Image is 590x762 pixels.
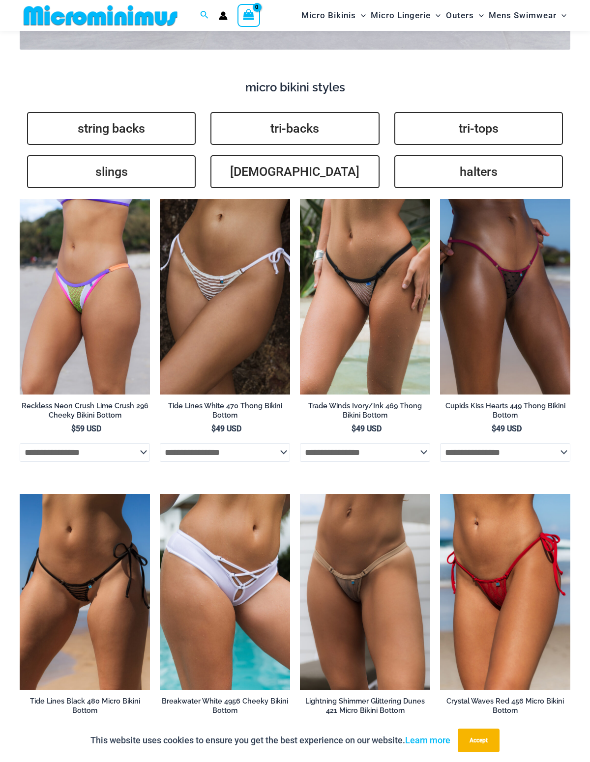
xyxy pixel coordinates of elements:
[20,494,150,690] a: Tide Lines Black 480 Micro 01Tide Lines Black 480 Micro 02Tide Lines Black 480 Micro 02
[371,3,431,28] span: Micro Lingerie
[300,199,430,395] a: Trade Winds IvoryInk 469 Thong 01Trade Winds IvoryInk 317 Top 469 Thong 06Trade Winds IvoryInk 31...
[20,199,150,395] a: Reckless Neon Crush Lime Crush 296 Cheeky Bottom 02Reckless Neon Crush Lime Crush 296 Cheeky Bott...
[474,3,484,28] span: Menu Toggle
[489,3,557,28] span: Mens Swimwear
[299,3,368,28] a: Micro BikinisMenu ToggleMenu Toggle
[160,697,290,715] h2: Breakwater White 4956 Cheeky Bikini Bottom
[160,199,290,395] a: Tide Lines White 470 Thong 01Tide Lines White 470 Thong 02Tide Lines White 470 Thong 02
[492,424,496,433] span: $
[440,697,570,715] h2: Crystal Waves Red 456 Micro Bikini Bottom
[160,494,290,690] img: Breakwater White 4956 Shorts 01
[27,112,196,145] a: string backs
[443,3,486,28] a: OutersMenu ToggleMenu Toggle
[210,112,379,145] a: tri-backs
[394,112,563,145] a: tri-tops
[352,424,356,433] span: $
[492,424,522,433] bdi: 49 USD
[368,3,443,28] a: Micro LingerieMenu ToggleMenu Toggle
[394,155,563,188] a: halters
[90,733,450,748] p: This website uses cookies to ensure you get the best experience on our website.
[71,424,101,433] bdi: 59 USD
[237,4,260,27] a: View Shopping Cart, empty
[20,401,150,423] a: Reckless Neon Crush Lime Crush 296 Cheeky Bikini Bottom
[20,697,150,719] a: Tide Lines Black 480 Micro Bikini Bottom
[71,424,76,433] span: $
[301,3,356,28] span: Micro Bikinis
[20,199,150,395] img: Reckless Neon Crush Lime Crush 296 Cheeky Bottom 02
[160,199,290,395] img: Tide Lines White 470 Thong 01
[300,697,430,715] h2: Lightning Shimmer Glittering Dunes 421 Micro Bikini Bottom
[440,697,570,719] a: Crystal Waves Red 456 Micro Bikini Bottom
[210,155,379,188] a: [DEMOGRAPHIC_DATA]
[440,401,570,420] h2: Cupids Kiss Hearts 449 Thong Bikini Bottom
[440,199,570,395] img: Cupids Kiss Hearts 449 Thong 01
[20,697,150,715] h2: Tide Lines Black 480 Micro Bikini Bottom
[160,401,290,420] h2: Tide Lines White 470 Thong Bikini Bottom
[219,11,228,20] a: Account icon link
[356,3,366,28] span: Menu Toggle
[160,494,290,690] a: Breakwater White 4956 Shorts 01Breakwater White 341 Top 4956 Shorts 04Breakwater White 341 Top 49...
[20,494,150,690] img: Tide Lines Black 480 Micro 01
[405,735,450,745] a: Learn more
[20,81,570,95] h4: micro bikini styles
[20,4,181,27] img: MM SHOP LOGO FLAT
[300,494,430,690] img: Lightning Shimmer Glittering Dunes 421 Micro 01
[200,9,209,22] a: Search icon link
[440,494,570,690] img: Crystal Waves 456 Bottom 02
[557,3,566,28] span: Menu Toggle
[446,3,474,28] span: Outers
[300,401,430,420] h2: Trade Winds Ivory/Ink 469 Thong Bikini Bottom
[211,424,241,433] bdi: 49 USD
[300,494,430,690] a: Lightning Shimmer Glittering Dunes 421 Micro 01Lightning Shimmer Glittering Dunes 317 Tri Top 421...
[458,729,500,752] button: Accept
[352,424,382,433] bdi: 49 USD
[440,494,570,690] a: Crystal Waves 456 Bottom 02Crystal Waves 456 Bottom 01Crystal Waves 456 Bottom 01
[300,401,430,423] a: Trade Winds Ivory/Ink 469 Thong Bikini Bottom
[160,401,290,423] a: Tide Lines White 470 Thong Bikini Bottom
[300,697,430,719] a: Lightning Shimmer Glittering Dunes 421 Micro Bikini Bottom
[300,199,430,395] img: Trade Winds IvoryInk 469 Thong 01
[431,3,441,28] span: Menu Toggle
[440,199,570,395] a: Cupids Kiss Hearts 449 Thong 01Cupids Kiss Hearts 323 Underwire Top 449 Thong 05Cupids Kiss Heart...
[440,401,570,423] a: Cupids Kiss Hearts 449 Thong Bikini Bottom
[27,155,196,188] a: slings
[211,424,216,433] span: $
[20,401,150,420] h2: Reckless Neon Crush Lime Crush 296 Cheeky Bikini Bottom
[297,1,570,29] nav: Site Navigation
[486,3,569,28] a: Mens SwimwearMenu ToggleMenu Toggle
[160,697,290,719] a: Breakwater White 4956 Cheeky Bikini Bottom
